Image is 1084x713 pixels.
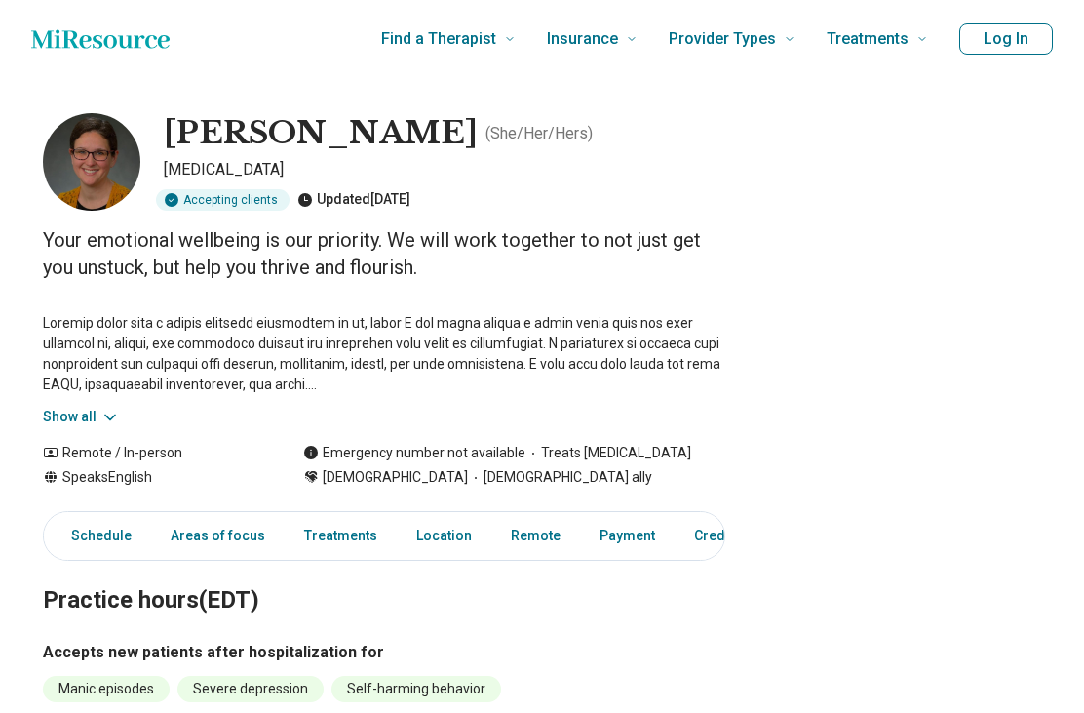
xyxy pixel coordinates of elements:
[43,641,725,664] h3: Accepts new patients after hospitalization for
[164,113,478,154] h1: [PERSON_NAME]
[827,25,909,53] span: Treatments
[547,25,618,53] span: Insurance
[588,516,667,556] a: Payment
[156,189,290,211] div: Accepting clients
[485,122,593,145] p: ( She/Her/Hers )
[43,467,264,488] div: Speaks English
[959,23,1053,55] button: Log In
[525,443,691,463] span: Treats [MEDICAL_DATA]
[43,443,264,463] div: Remote / In-person
[43,676,170,702] li: Manic episodes
[499,516,572,556] a: Remote
[43,113,140,211] img: Courtney McCuen-Wurst, Psychologist
[43,226,725,281] p: Your emotional wellbeing is our priority. We will work together to not just get you unstuck, but ...
[43,407,120,427] button: Show all
[164,158,725,181] p: [MEDICAL_DATA]
[331,676,501,702] li: Self-harming behavior
[48,516,143,556] a: Schedule
[43,313,725,395] p: Loremip dolor sita c adipis elitsedd eiusmodtem in ut, labor E dol magna aliqua e admin venia qui...
[405,516,484,556] a: Location
[381,25,496,53] span: Find a Therapist
[297,189,410,211] div: Updated [DATE]
[292,516,389,556] a: Treatments
[303,443,525,463] div: Emergency number not available
[177,676,324,702] li: Severe depression
[669,25,776,53] span: Provider Types
[43,537,725,617] h2: Practice hours (EDT)
[682,516,780,556] a: Credentials
[468,467,652,488] span: [DEMOGRAPHIC_DATA] ally
[31,20,170,59] a: Home page
[159,516,277,556] a: Areas of focus
[323,467,468,488] span: [DEMOGRAPHIC_DATA]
